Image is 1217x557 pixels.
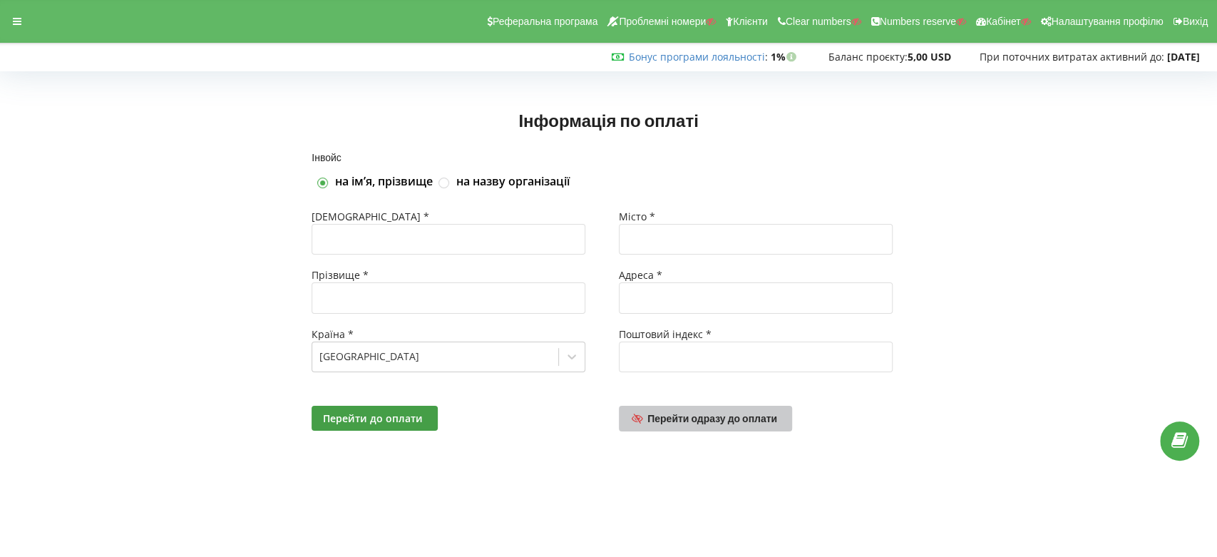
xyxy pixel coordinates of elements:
span: Баланс проєкту: [828,50,908,63]
span: Вихід [1183,16,1208,27]
span: : [629,50,768,63]
button: Перейти до оплати [312,406,438,431]
span: Адреса * [619,268,662,282]
span: Перейти одразу до оплати [647,412,777,424]
span: Реферальна програма [493,16,598,27]
span: Прізвище * [312,268,369,282]
span: Поштовий індекс * [619,327,712,341]
span: При поточних витратах активний до: [980,50,1164,63]
span: Місто * [619,210,655,223]
label: на назву організації [456,174,570,190]
strong: [DATE] [1167,50,1200,63]
strong: 1% [771,50,800,63]
span: Налаштування профілю [1051,16,1163,27]
a: Бонус програми лояльності [629,50,765,63]
span: Кабінет [986,16,1021,27]
span: Перейти до оплати [323,412,423,425]
span: [DEMOGRAPHIC_DATA] * [312,210,429,223]
span: Клієнти [733,16,768,27]
label: на імʼя, прізвище [335,174,433,190]
span: Інвойс [312,151,342,163]
span: Clear numbers [786,16,851,27]
span: Країна * [312,327,354,341]
span: Numbers reserve [880,16,956,27]
a: Перейти одразу до оплати [619,406,793,431]
span: Проблемні номери [619,16,706,27]
strong: 5,00 USD [908,50,951,63]
span: Інформація по оплаті [518,110,698,131]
